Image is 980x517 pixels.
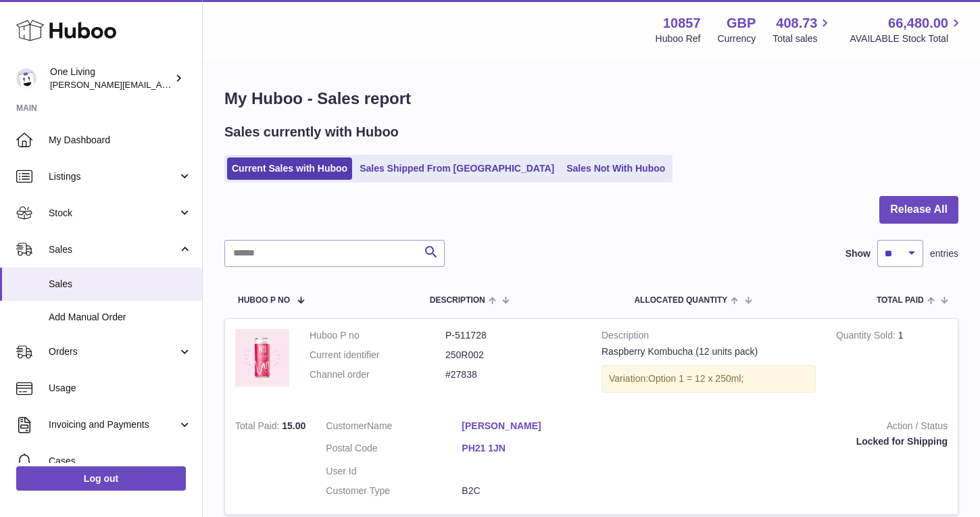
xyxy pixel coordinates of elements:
span: Sales [49,278,192,291]
h2: Sales currently with Huboo [224,123,399,141]
span: Usage [49,382,192,395]
div: Raspberry Kombucha (12 units pack) [602,345,816,358]
dt: User Id [326,465,462,478]
img: Jessica@oneliving.com [16,68,36,89]
div: Variation: [602,365,816,393]
a: PH21 1JN [462,442,597,455]
a: [PERSON_NAME] [462,420,597,433]
span: 66,480.00 [888,14,948,32]
span: Description [430,296,485,305]
dt: Channel order [310,368,445,381]
span: Option 1 = 12 x 250ml; [648,373,743,384]
span: 15.00 [282,420,305,431]
td: 1 [826,319,958,410]
div: One Living [50,66,172,91]
span: ALLOCATED Quantity [634,296,727,305]
dt: Name [326,420,462,436]
span: 408.73 [776,14,817,32]
dd: B2C [462,485,597,497]
span: Add Manual Order [49,311,192,324]
dt: Huboo P no [310,329,445,342]
img: rasberrycan_2x_410cb522-6b70-4f53-a17e-977d158bbffa.jpg [235,329,289,387]
span: Huboo P no [238,296,290,305]
dt: Current identifier [310,349,445,362]
a: Sales Shipped From [GEOGRAPHIC_DATA] [355,157,559,180]
dd: 250R002 [445,349,581,362]
strong: Total Paid [235,420,282,435]
span: Orders [49,345,178,358]
div: Huboo Ref [656,32,701,45]
dt: Postal Code [326,442,462,458]
strong: Quantity Sold [836,330,898,344]
span: Customer [326,420,367,431]
a: Sales Not With Huboo [562,157,670,180]
span: Invoicing and Payments [49,418,178,431]
a: Current Sales with Huboo [227,157,352,180]
div: Locked for Shipping [618,435,948,448]
a: 408.73 Total sales [773,14,833,45]
div: Currency [718,32,756,45]
button: Release All [879,196,958,224]
span: entries [930,247,958,260]
span: Listings [49,170,178,183]
a: 66,480.00 AVAILABLE Stock Total [850,14,964,45]
strong: GBP [727,14,756,32]
span: Sales [49,243,178,256]
span: Total paid [877,296,924,305]
span: Stock [49,207,178,220]
dd: P-511728 [445,329,581,342]
span: Total sales [773,32,833,45]
dt: Customer Type [326,485,462,497]
h1: My Huboo - Sales report [224,88,958,109]
span: [PERSON_NAME][EMAIL_ADDRESS][DOMAIN_NAME] [50,79,271,90]
dd: #27838 [445,368,581,381]
strong: Description [602,329,816,345]
strong: Action / Status [618,420,948,436]
span: My Dashboard [49,134,192,147]
label: Show [846,247,871,260]
span: AVAILABLE Stock Total [850,32,964,45]
span: Cases [49,455,192,468]
a: Log out [16,466,186,491]
strong: 10857 [663,14,701,32]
